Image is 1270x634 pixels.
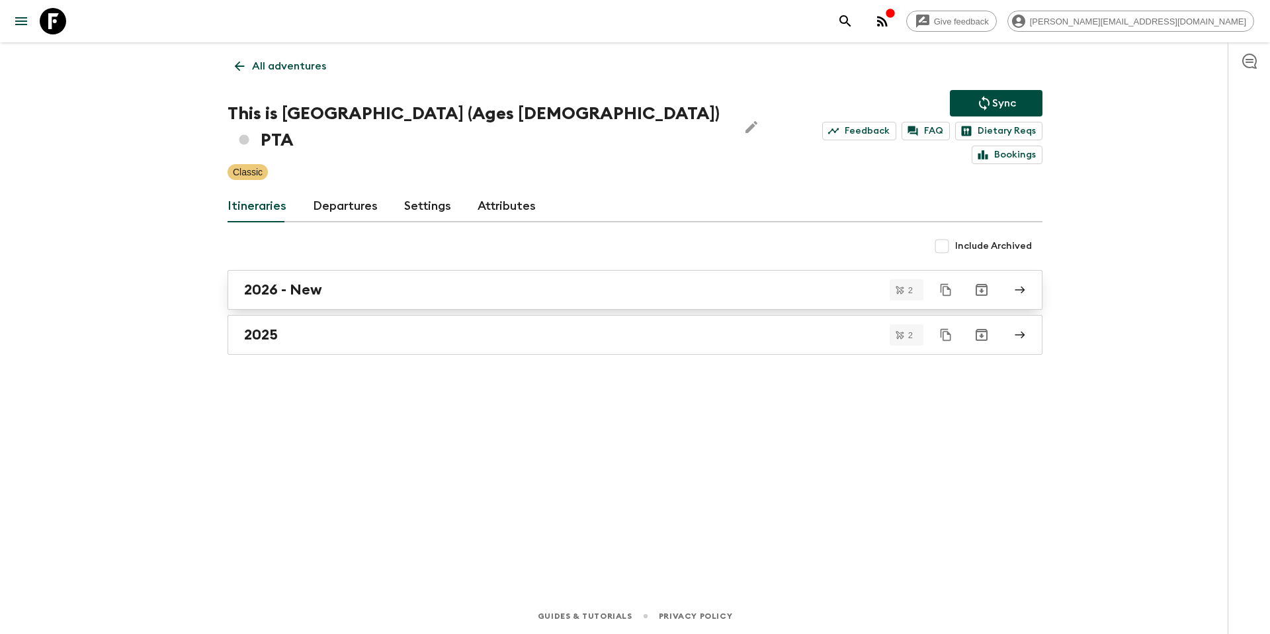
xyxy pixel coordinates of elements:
[233,165,263,179] p: Classic
[1023,17,1253,26] span: [PERSON_NAME][EMAIL_ADDRESS][DOMAIN_NAME]
[8,8,34,34] button: menu
[738,101,765,154] button: Edit Adventure Title
[972,146,1042,164] a: Bookings
[955,240,1032,253] span: Include Archived
[538,609,632,623] a: Guides & Tutorials
[404,191,451,222] a: Settings
[927,17,996,26] span: Give feedback
[1007,11,1254,32] div: [PERSON_NAME][EMAIL_ADDRESS][DOMAIN_NAME]
[228,101,728,154] h1: This is [GEOGRAPHIC_DATA] (Ages [DEMOGRAPHIC_DATA]) PTA
[906,11,997,32] a: Give feedback
[832,8,859,34] button: search adventures
[968,322,995,348] button: Archive
[934,278,958,302] button: Duplicate
[659,609,732,623] a: Privacy Policy
[934,323,958,347] button: Duplicate
[228,53,333,79] a: All adventures
[478,191,536,222] a: Attributes
[950,90,1042,116] button: Sync adventure departures to the booking engine
[228,191,286,222] a: Itineraries
[968,277,995,303] button: Archive
[822,122,896,140] a: Feedback
[228,315,1042,355] a: 2025
[992,95,1016,111] p: Sync
[313,191,378,222] a: Departures
[902,122,950,140] a: FAQ
[244,281,322,298] h2: 2026 - New
[955,122,1042,140] a: Dietary Reqs
[252,58,326,74] p: All adventures
[900,286,921,294] span: 2
[900,331,921,340] span: 2
[244,326,278,343] h2: 2025
[228,270,1042,310] a: 2026 - New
